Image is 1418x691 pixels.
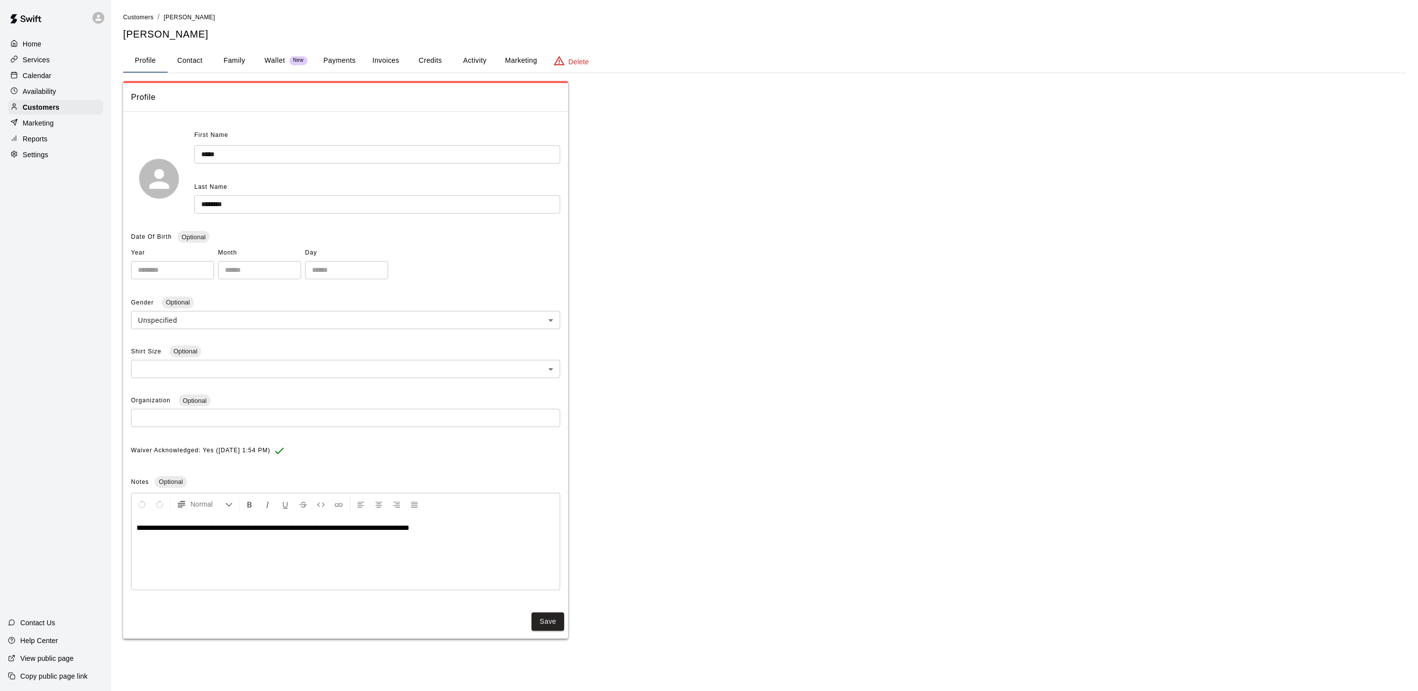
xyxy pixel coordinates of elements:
[151,495,168,513] button: Redo
[131,443,270,459] span: Waiver Acknowledged: Yes ([DATE] 1:54 PM)
[388,495,405,513] button: Right Align
[312,495,329,513] button: Insert Code
[569,57,589,67] p: Delete
[363,49,408,73] button: Invoices
[20,636,58,646] p: Help Center
[289,57,308,64] span: New
[8,147,103,162] a: Settings
[123,13,154,21] a: Customers
[23,118,54,128] p: Marketing
[265,55,285,66] p: Wallet
[8,84,103,99] a: Availability
[131,478,149,485] span: Notes
[133,495,150,513] button: Undo
[218,245,301,261] span: Month
[131,311,560,329] div: Unspecified
[155,478,186,485] span: Optional
[194,128,228,143] span: First Name
[23,134,47,144] p: Reports
[305,245,388,261] span: Day
[131,348,164,355] span: Shirt Size
[408,49,452,73] button: Credits
[277,495,294,513] button: Format Underline
[190,499,225,509] span: Normal
[123,12,1406,23] nav: breadcrumb
[315,49,363,73] button: Payments
[8,131,103,146] a: Reports
[131,397,173,404] span: Organization
[123,14,154,21] span: Customers
[8,37,103,51] a: Home
[20,653,74,663] p: View public page
[295,495,311,513] button: Format Strikethrough
[212,49,257,73] button: Family
[178,397,210,404] span: Optional
[241,495,258,513] button: Format Bold
[123,28,1406,41] h5: [PERSON_NAME]
[370,495,387,513] button: Center Align
[8,116,103,130] a: Marketing
[20,671,88,681] p: Copy public page link
[23,102,59,112] p: Customers
[353,495,369,513] button: Left Align
[8,52,103,67] a: Services
[131,245,214,261] span: Year
[406,495,423,513] button: Justify Align
[173,495,237,513] button: Formatting Options
[23,86,56,96] p: Availability
[131,91,560,104] span: Profile
[497,49,545,73] button: Marketing
[123,49,168,73] button: Profile
[168,49,212,73] button: Contact
[131,233,172,240] span: Date Of Birth
[8,100,103,115] a: Customers
[20,618,55,628] p: Contact Us
[170,347,201,355] span: Optional
[259,495,276,513] button: Format Italics
[194,183,227,190] span: Last Name
[23,71,51,81] p: Calendar
[162,299,193,306] span: Optional
[164,14,215,21] span: [PERSON_NAME]
[8,68,103,83] a: Calendar
[123,49,1406,73] div: basic tabs example
[23,150,48,160] p: Settings
[532,612,564,631] button: Save
[177,233,209,241] span: Optional
[23,39,42,49] p: Home
[330,495,347,513] button: Insert Link
[158,12,160,22] li: /
[452,49,497,73] button: Activity
[131,299,156,306] span: Gender
[23,55,50,65] p: Services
